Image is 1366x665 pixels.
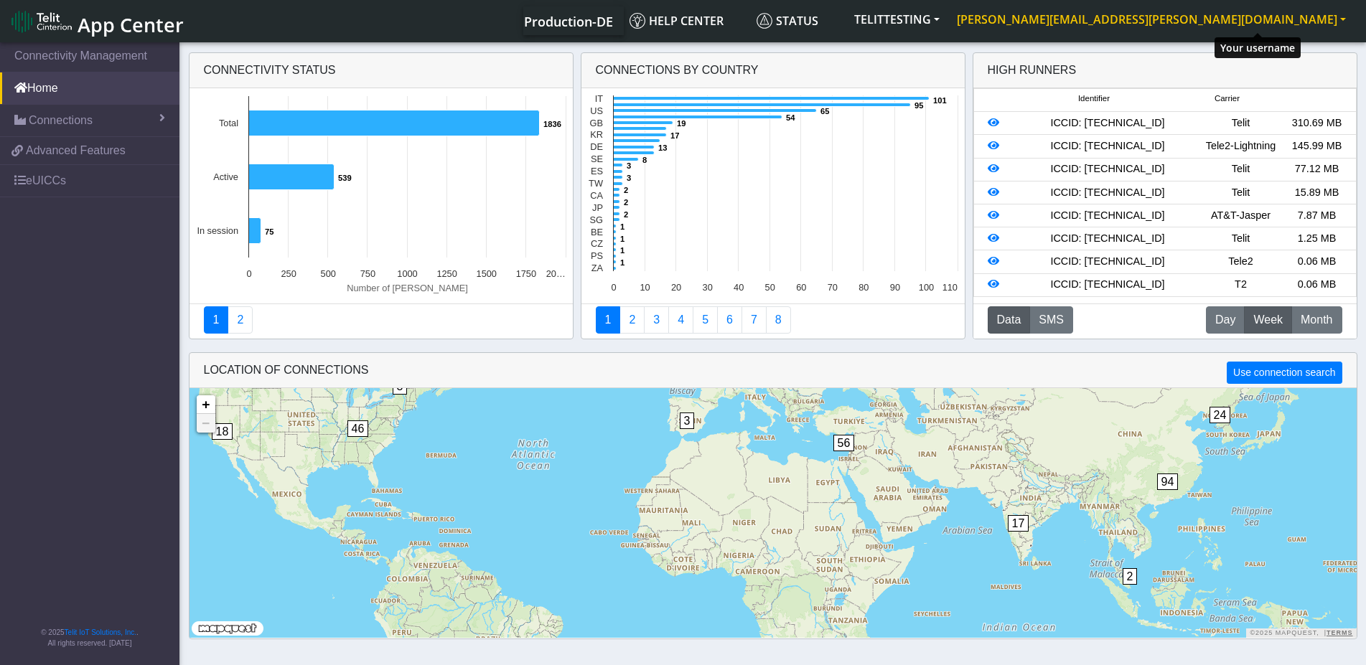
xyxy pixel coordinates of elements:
[219,118,238,128] text: Total
[591,263,604,273] text: ZA
[627,161,631,170] text: 3
[197,225,238,236] text: In session
[658,143,667,152] text: 13
[281,268,296,279] text: 250
[591,227,603,237] text: BE
[1029,306,1073,334] button: SMS
[1253,311,1283,329] span: Week
[523,6,612,35] a: Your current platform instance
[581,53,965,88] div: Connections By Country
[397,268,417,279] text: 1000
[1078,93,1110,105] span: Identifier
[1244,306,1292,334] button: Week
[820,107,829,115] text: 65
[640,282,650,293] text: 10
[213,171,238,182] text: Active
[1279,254,1355,270] div: 0.06 MB
[1279,231,1355,247] div: 1.25 MB
[630,13,724,29] span: Help center
[204,306,229,334] a: Connectivity status
[620,246,624,255] text: 1
[11,10,72,33] img: logo-telit-cinterion-gw-new.png
[620,258,624,267] text: 1
[204,306,558,334] nav: Summary paging
[591,250,603,261] text: PS
[703,282,713,293] text: 30
[1279,138,1355,154] div: 145.99 MB
[590,141,603,152] text: DE
[1008,515,1029,532] span: 17
[1013,185,1203,201] div: ICCID: [TECHNICAL_ID]
[1157,473,1179,490] span: 94
[1013,161,1203,177] div: ICCID: [TECHNICAL_ID]
[948,6,1355,32] button: [PERSON_NAME][EMAIL_ADDRESS][PERSON_NAME][DOMAIN_NAME]
[846,6,948,32] button: TELITTESTING
[988,62,1077,79] div: High Runners
[1013,231,1203,247] div: ICCID: [TECHNICAL_ID]
[1279,277,1355,293] div: 0.06 MB
[668,306,693,334] a: Connections By Carrier
[516,268,536,279] text: 1750
[786,113,795,122] text: 54
[590,118,604,128] text: GB
[1210,407,1231,423] span: 24
[1013,138,1203,154] div: ICCID: [TECHNICAL_ID]
[29,112,93,129] span: Connections
[436,268,457,279] text: 1250
[26,142,126,159] span: Advanced Features
[890,282,900,293] text: 90
[624,198,628,207] text: 2
[828,282,838,293] text: 70
[766,306,791,334] a: Not Connected for 30 days
[590,105,603,116] text: US
[543,120,561,128] text: 1836
[624,210,628,219] text: 2
[670,131,679,140] text: 17
[1203,161,1279,177] div: Telit
[1203,231,1279,247] div: Telit
[190,53,573,88] div: Connectivity status
[742,306,767,334] a: Zero Session
[757,13,818,29] span: Status
[833,435,855,451] span: 56
[321,268,336,279] text: 500
[1013,115,1203,131] div: ICCID: [TECHNICAL_ID]
[65,628,136,636] a: Telit IoT Solutions, Inc.
[680,412,695,429] span: 3
[590,214,604,225] text: SG
[246,268,251,279] text: 0
[933,96,947,105] text: 101
[1291,306,1342,334] button: Month
[757,13,772,29] img: status.svg
[592,202,603,213] text: JP
[988,306,1031,334] button: Data
[914,101,923,110] text: 95
[1279,208,1355,224] div: 7.87 MB
[1327,629,1353,636] a: Terms
[212,423,233,440] span: 18
[734,282,744,293] text: 40
[591,166,603,176] text: ES
[859,282,869,293] text: 80
[751,6,846,35] a: Status
[627,174,631,182] text: 3
[1279,115,1355,131] div: 310.69 MB
[1206,306,1245,334] button: Day
[1227,362,1342,384] button: Use connection search
[347,420,369,437] span: 46
[477,268,497,279] text: 1500
[620,235,624,243] text: 1
[78,11,184,38] span: App Center
[1246,628,1356,638] div: ©2025 MapQuest, |
[591,154,603,164] text: SE
[197,414,215,433] a: Zoom out
[796,282,806,293] text: 60
[596,306,621,334] a: Connections By Country
[1013,208,1203,224] div: ICCID: [TECHNICAL_ID]
[590,190,603,201] text: CA
[1203,254,1279,270] div: Tele2
[190,353,1357,388] div: LOCATION OF CONNECTIONS
[1279,185,1355,201] div: 15.89 MB
[942,282,958,293] text: 110
[693,306,718,334] a: Usage by Carrier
